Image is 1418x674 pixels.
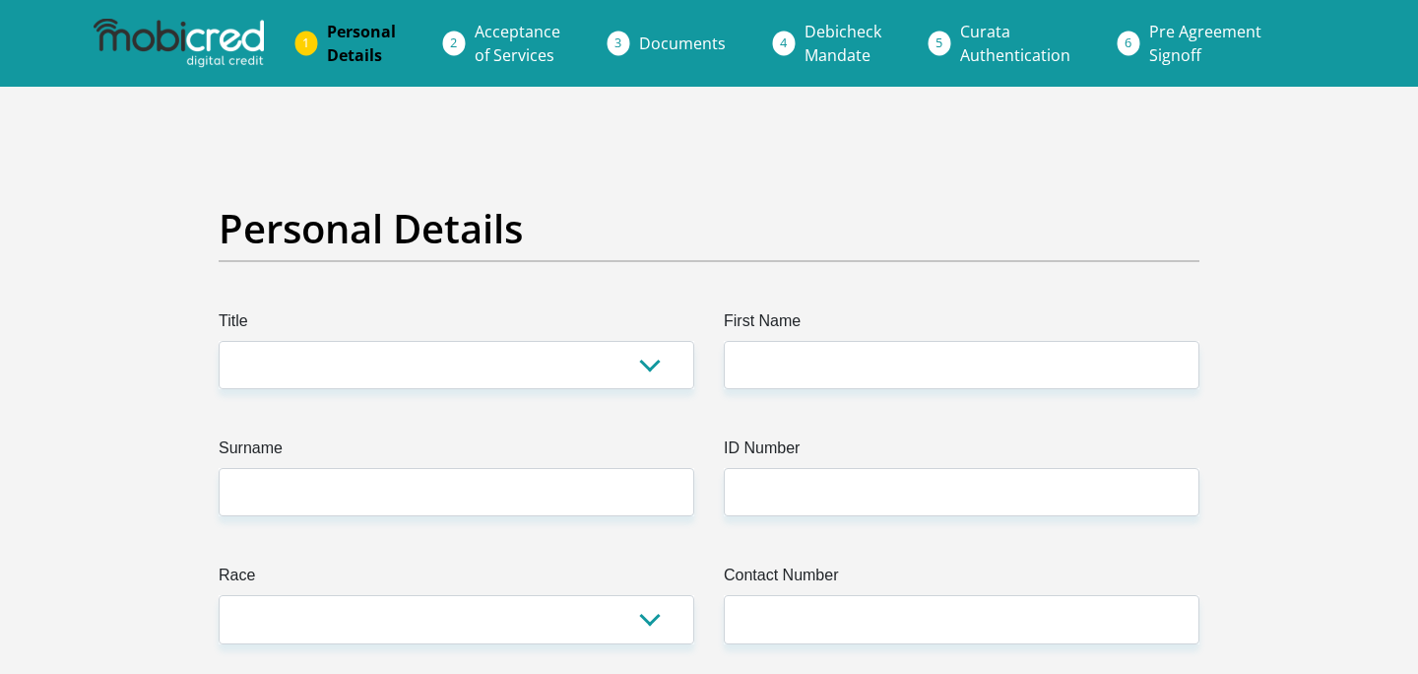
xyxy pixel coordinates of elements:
a: DebicheckMandate [789,12,897,75]
a: Acceptanceof Services [459,12,576,75]
input: First Name [724,341,1199,389]
h2: Personal Details [219,205,1199,252]
a: Documents [623,24,741,63]
a: CurataAuthentication [944,12,1086,75]
label: Contact Number [724,564,1199,595]
input: Contact Number [724,595,1199,643]
a: Pre AgreementSignoff [1133,12,1277,75]
span: Personal Details [327,21,396,66]
input: Surname [219,468,694,516]
label: Title [219,309,694,341]
span: Pre Agreement Signoff [1149,21,1261,66]
label: ID Number [724,437,1199,468]
label: Surname [219,437,694,468]
span: Debicheck Mandate [805,21,881,66]
span: Documents [639,33,726,54]
img: mobicred logo [94,19,263,68]
input: ID Number [724,468,1199,516]
a: PersonalDetails [311,12,412,75]
span: Curata Authentication [960,21,1070,66]
label: Race [219,564,694,595]
label: First Name [724,309,1199,341]
span: Acceptance of Services [475,21,560,66]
